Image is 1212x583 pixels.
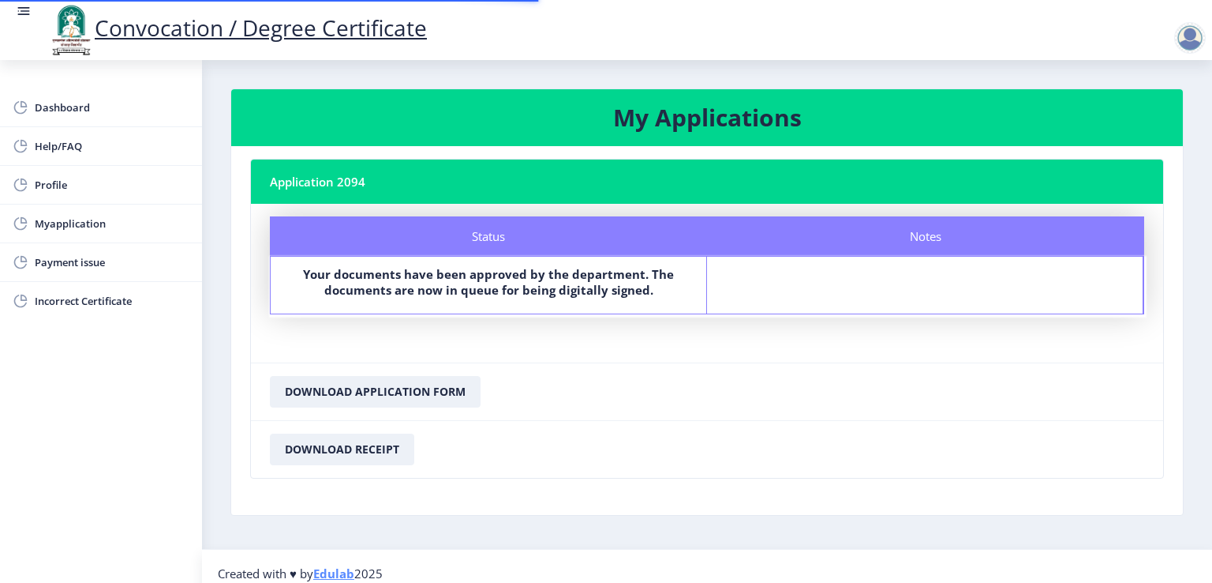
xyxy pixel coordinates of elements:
[270,434,414,465] button: Download Receipt
[47,3,95,57] img: logo
[35,214,189,233] span: Myapplication
[35,253,189,272] span: Payment issue
[35,291,189,310] span: Incorrect Certificate
[270,376,481,408] button: Download Application Form
[35,175,189,194] span: Profile
[35,98,189,117] span: Dashboard
[313,566,354,581] a: Edulab
[218,566,383,581] span: Created with ♥ by 2025
[303,266,674,298] b: Your documents have been approved by the department. The documents are now in queue for being dig...
[250,102,1164,134] h3: My Applications
[707,216,1144,256] div: Notes
[251,160,1163,204] nb-card-header: Application 2094
[270,216,707,256] div: Status
[47,13,427,43] a: Convocation / Degree Certificate
[35,137,189,156] span: Help/FAQ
